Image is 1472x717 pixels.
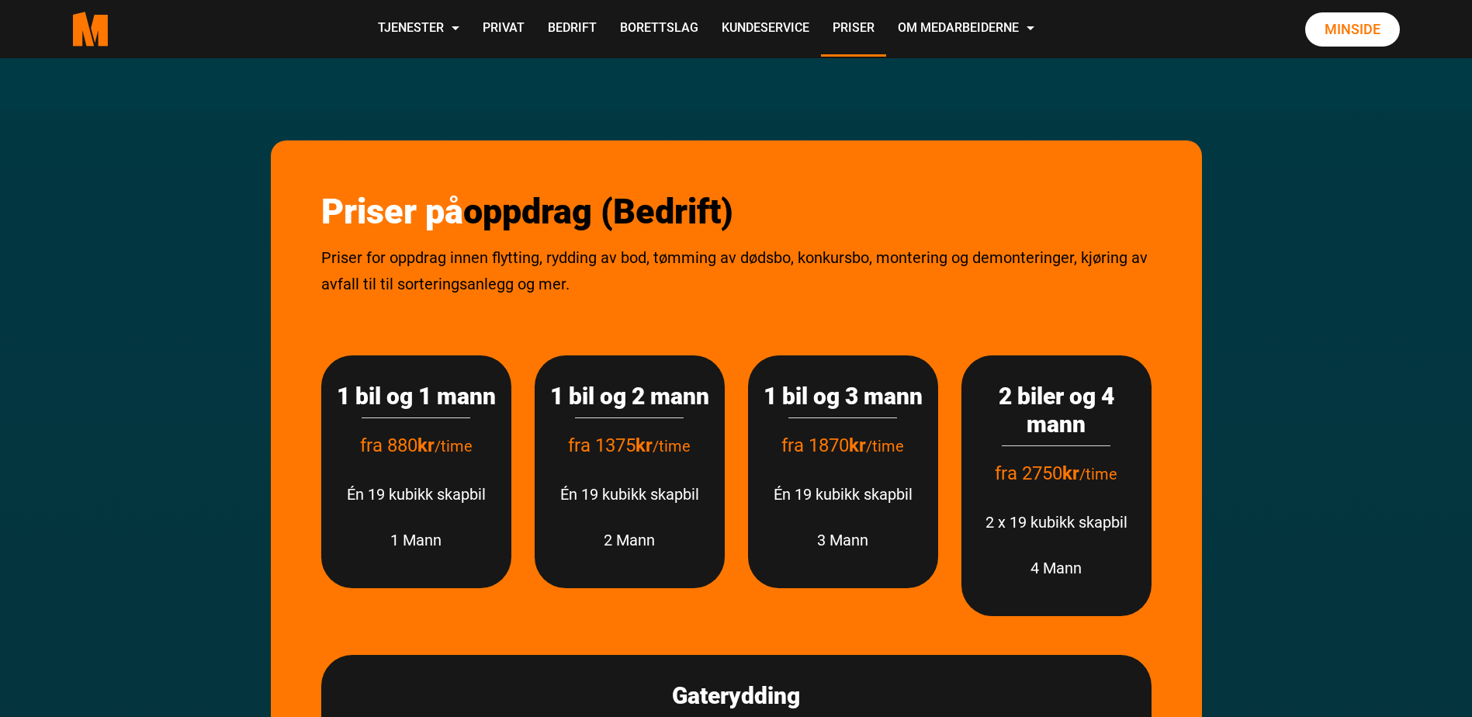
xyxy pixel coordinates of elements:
[608,2,710,57] a: Borettslag
[417,435,435,456] strong: kr
[337,383,496,410] h3: 1 bil og 1 mann
[977,555,1136,581] p: 4 Mann
[821,2,886,57] a: Priser
[463,191,733,232] span: oppdrag (Bedrift)
[337,527,496,553] p: 1 Mann
[977,509,1136,535] p: 2 x 19 kubikk skapbil
[866,437,904,455] span: /time
[435,437,473,455] span: /time
[536,2,608,57] a: Bedrift
[1062,462,1079,484] strong: kr
[550,383,709,410] h3: 1 bil og 2 mann
[360,435,435,456] span: fra 880
[849,435,866,456] strong: kr
[764,383,923,410] h3: 1 bil og 3 mann
[764,527,923,553] p: 3 Mann
[568,435,653,456] span: fra 1375
[366,2,471,57] a: Tjenester
[636,435,653,456] strong: kr
[321,191,1152,233] h2: Priser på
[995,462,1079,484] span: fra 2750
[337,481,496,507] p: Én 19 kubikk skapbil
[977,383,1136,438] h3: 2 biler og 4 mann
[337,682,1136,710] h3: Gaterydding
[550,481,709,507] p: Én 19 kubikk skapbil
[321,248,1148,293] span: Priser for oppdrag innen flytting, rydding av bod, tømming av dødsbo, konkursbo, montering og dem...
[710,2,821,57] a: Kundeservice
[550,527,709,553] p: 2 Mann
[471,2,536,57] a: Privat
[1305,12,1400,47] a: Minside
[764,481,923,507] p: Én 19 kubikk skapbil
[781,435,866,456] span: fra 1870
[653,437,691,455] span: /time
[1079,465,1117,483] span: /time
[886,2,1046,57] a: Om Medarbeiderne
